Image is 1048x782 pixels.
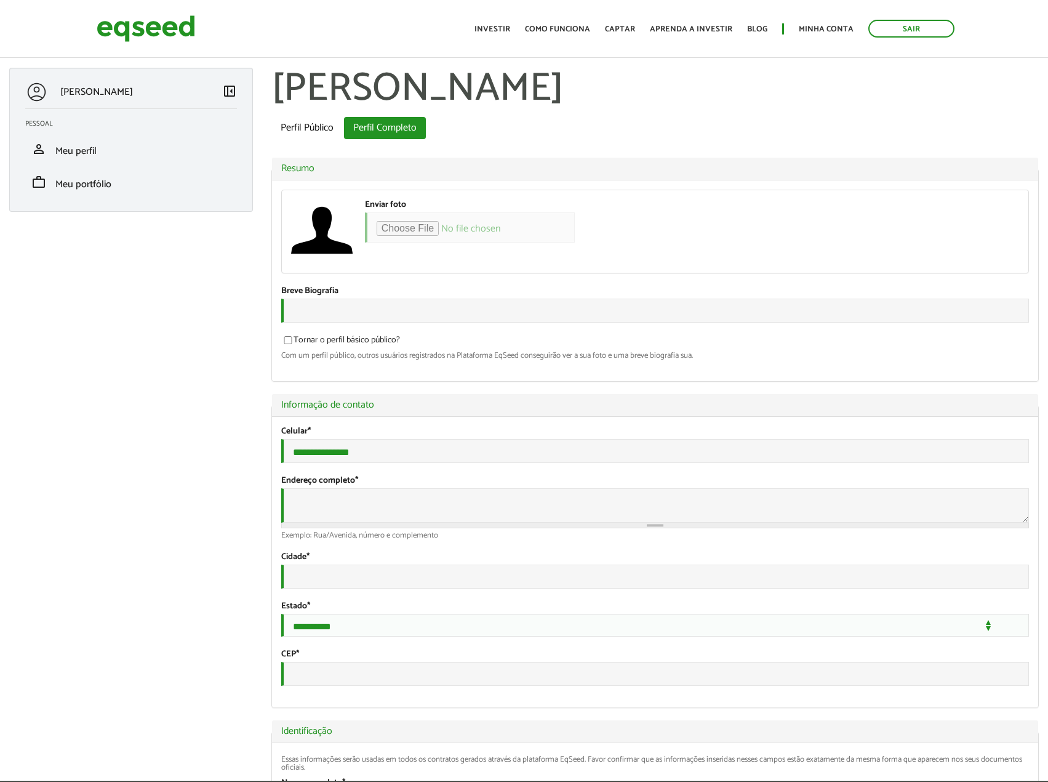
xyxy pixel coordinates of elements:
span: left_panel_close [222,84,237,99]
a: Como funciona [525,25,590,33]
span: person [31,142,46,156]
label: Endereço completo [281,477,358,485]
span: Este campo é obrigatório. [355,474,358,488]
a: Blog [747,25,767,33]
a: Ver perfil do usuário. [291,200,353,261]
div: Essas informações serão usadas em todos os contratos gerados através da plataforma EqSeed. Favor ... [281,756,1029,772]
h2: Pessoal [25,120,246,127]
label: Estado [281,602,310,611]
a: Minha conta [799,25,854,33]
a: Sair [868,20,954,38]
h1: [PERSON_NAME] [271,68,1039,111]
div: Com um perfil público, outros usuários registrados na Plataforma EqSeed conseguirão ver a sua fot... [281,352,1029,360]
a: Captar [605,25,635,33]
li: Meu perfil [16,132,246,166]
a: Colapsar menu [222,84,237,101]
label: Cidade [281,553,310,562]
span: work [31,175,46,190]
a: Investir [474,25,510,33]
p: [PERSON_NAME] [60,86,133,98]
a: Perfil Completo [344,117,426,139]
img: EqSeed [97,12,195,45]
span: Este campo é obrigatório. [307,599,310,613]
span: Meu portfólio [55,176,111,193]
span: Meu perfil [55,143,97,159]
span: Este campo é obrigatório. [296,647,299,661]
li: Meu portfólio [16,166,246,199]
label: CEP [281,650,299,659]
img: Foto de Leandro Boeing Voeira [291,200,353,261]
a: Aprenda a investir [650,25,732,33]
a: Resumo [281,164,1029,174]
label: Celular [281,427,311,436]
input: Tornar o perfil básico público? [277,336,299,344]
a: Identificação [281,727,1029,736]
a: Informação de contato [281,400,1029,410]
div: Exemplo: Rua/Avenida, número e complemento [281,531,1029,539]
a: workMeu portfólio [25,175,237,190]
a: Perfil Público [271,117,343,139]
span: Este campo é obrigatório. [308,424,311,438]
label: Enviar foto [365,201,406,209]
label: Tornar o perfil básico público? [281,336,400,349]
label: Breve Biografia [281,287,338,296]
span: Este campo é obrigatório. [306,550,310,564]
a: personMeu perfil [25,142,237,156]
